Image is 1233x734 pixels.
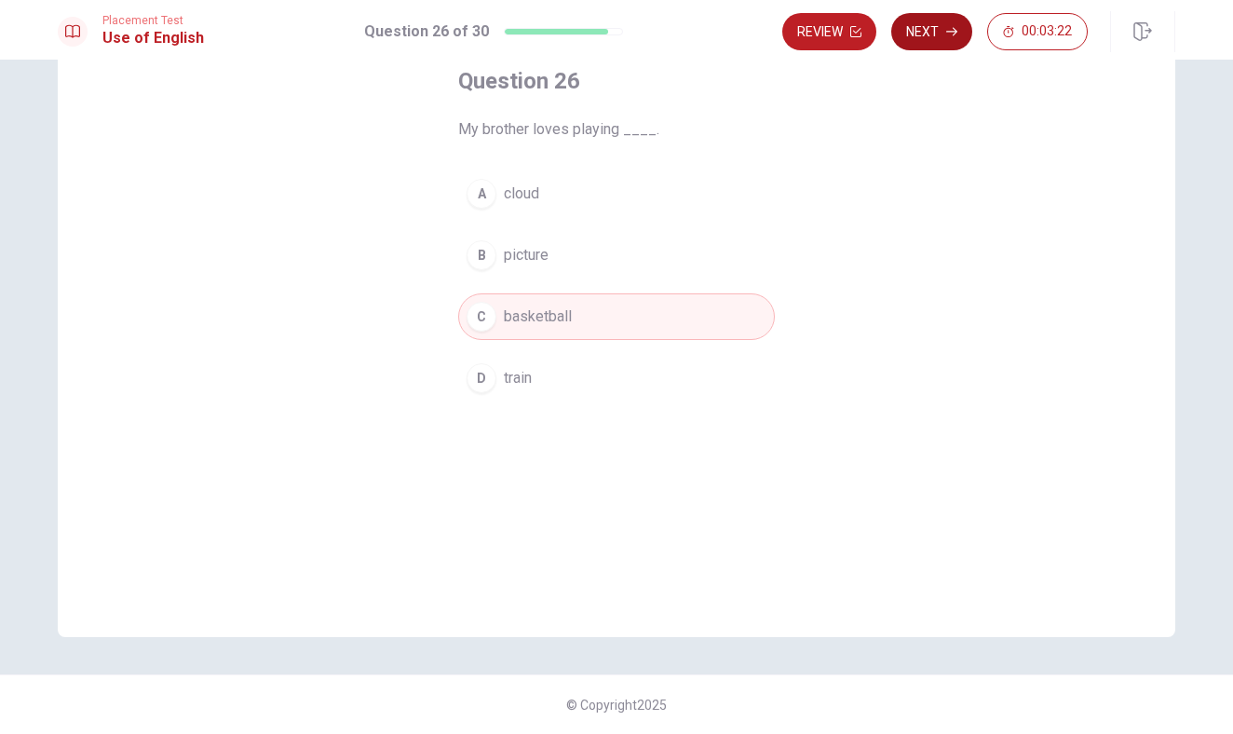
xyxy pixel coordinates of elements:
[504,306,572,328] span: basketball
[782,13,876,50] button: Review
[504,244,549,266] span: picture
[467,363,496,393] div: D
[467,240,496,270] div: B
[364,20,489,43] h1: Question 26 of 30
[1022,24,1072,39] span: 00:03:22
[987,13,1088,50] button: 00:03:22
[102,14,204,27] span: Placement Test
[467,302,496,332] div: C
[458,232,775,279] button: Bpicture
[458,118,775,141] span: My brother loves playing ____.
[566,698,667,713] span: © Copyright 2025
[102,27,204,49] h1: Use of English
[467,179,496,209] div: A
[504,367,532,389] span: train
[504,183,539,205] span: cloud
[458,66,775,96] h4: Question 26
[458,355,775,401] button: Dtrain
[458,293,775,340] button: Cbasketball
[458,170,775,217] button: Acloud
[891,13,972,50] button: Next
